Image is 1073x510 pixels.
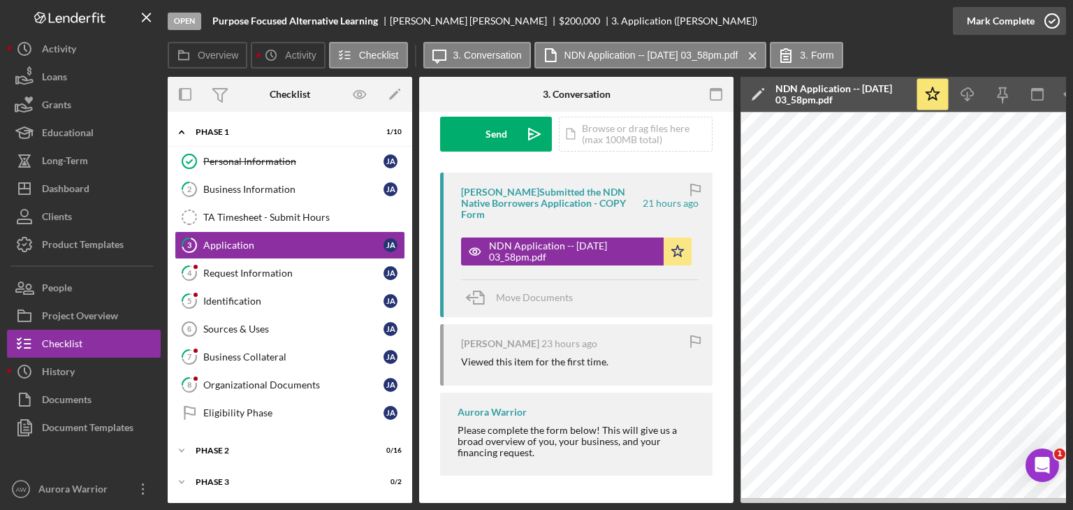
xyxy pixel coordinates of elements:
div: Business Collateral [203,351,384,363]
div: Identification [203,296,384,307]
div: Long-Term [42,147,88,178]
button: History [7,358,161,386]
a: 2Business InformationJA [175,175,405,203]
a: Loans [7,63,161,91]
label: 3. Conversation [453,50,522,61]
div: Please complete the form below! This will give us a broad overview of you, your business, and you... [458,425,699,458]
tspan: 2 [187,184,191,194]
div: Educational [42,119,94,150]
div: NDN Application -- [DATE] 03_58pm.pdf [489,240,657,263]
a: Eligibility PhaseJA [175,399,405,427]
div: Project Overview [42,302,118,333]
div: Sources & Uses [203,323,384,335]
span: Move Documents [496,291,573,303]
a: 6Sources & UsesJA [175,315,405,343]
div: Phase 2 [196,446,367,455]
tspan: 7 [187,352,192,361]
div: J A [384,406,397,420]
div: Product Templates [42,231,124,262]
button: Send [440,117,552,152]
div: TA Timesheet - Submit Hours [203,212,404,223]
a: 7Business CollateralJA [175,343,405,371]
div: Mark Complete [967,7,1035,35]
div: 3. Application ([PERSON_NAME]) [611,15,757,27]
div: 3. Conversation [543,89,611,100]
a: TA Timesheet - Submit Hours [175,203,405,231]
button: Dashboard [7,175,161,203]
div: 0 / 2 [377,478,402,486]
button: Overview [168,42,247,68]
button: Checklist [7,330,161,358]
div: J A [384,378,397,392]
div: Loans [42,63,67,94]
label: Overview [198,50,238,61]
div: Checklist [270,89,310,100]
button: NDN Application -- [DATE] 03_58pm.pdf [534,42,767,68]
div: Business Information [203,184,384,195]
button: Document Templates [7,414,161,442]
div: J A [384,266,397,280]
div: Organizational Documents [203,379,384,391]
time: 2025-10-09 19:58 [643,198,699,209]
a: Long-Term [7,147,161,175]
div: Open [168,13,201,30]
button: 3. Form [770,42,842,68]
div: Viewed this item for the first time. [461,356,608,367]
label: 3. Form [800,50,833,61]
button: Move Documents [461,280,587,315]
div: Aurora Warrior [458,407,527,418]
tspan: 4 [187,268,192,277]
tspan: 5 [187,296,191,305]
button: Project Overview [7,302,161,330]
div: J A [384,350,397,364]
button: Activity [7,35,161,63]
div: Send [486,117,507,152]
label: Checklist [359,50,399,61]
div: [PERSON_NAME] [461,338,539,349]
div: 1 / 10 [377,128,402,136]
time: 2025-10-09 17:35 [541,338,597,349]
button: 3. Conversation [423,42,531,68]
div: J A [384,294,397,308]
button: AWAurora Warrior [7,475,161,503]
div: History [42,358,75,389]
div: Phase 3 [196,478,367,486]
a: Personal InformationJA [175,147,405,175]
div: [PERSON_NAME] Submitted the NDN Native Borrowers Application - COPY Form [461,187,641,220]
a: Educational [7,119,161,147]
div: Checklist [42,330,82,361]
div: [PERSON_NAME] [PERSON_NAME] [390,15,559,27]
div: Aurora Warrior [35,475,126,507]
tspan: 3 [187,240,191,249]
div: Application [203,240,384,251]
button: People [7,274,161,302]
div: J A [384,154,397,168]
div: People [42,274,72,305]
button: Grants [7,91,161,119]
label: NDN Application -- [DATE] 03_58pm.pdf [564,50,738,61]
b: Purpose Focused Alternative Learning [212,15,378,27]
div: J A [384,238,397,252]
div: Dashboard [42,175,89,206]
div: Document Templates [42,414,133,445]
a: 4Request InformationJA [175,259,405,287]
button: Documents [7,386,161,414]
div: Phase 1 [196,128,367,136]
div: 0 / 16 [377,446,402,455]
a: Clients [7,203,161,231]
button: Activity [251,42,325,68]
div: J A [384,182,397,196]
tspan: 6 [187,325,191,333]
div: Activity [42,35,76,66]
div: Clients [42,203,72,234]
a: 5IdentificationJA [175,287,405,315]
button: NDN Application -- [DATE] 03_58pm.pdf [461,238,692,265]
div: J A [384,322,397,336]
